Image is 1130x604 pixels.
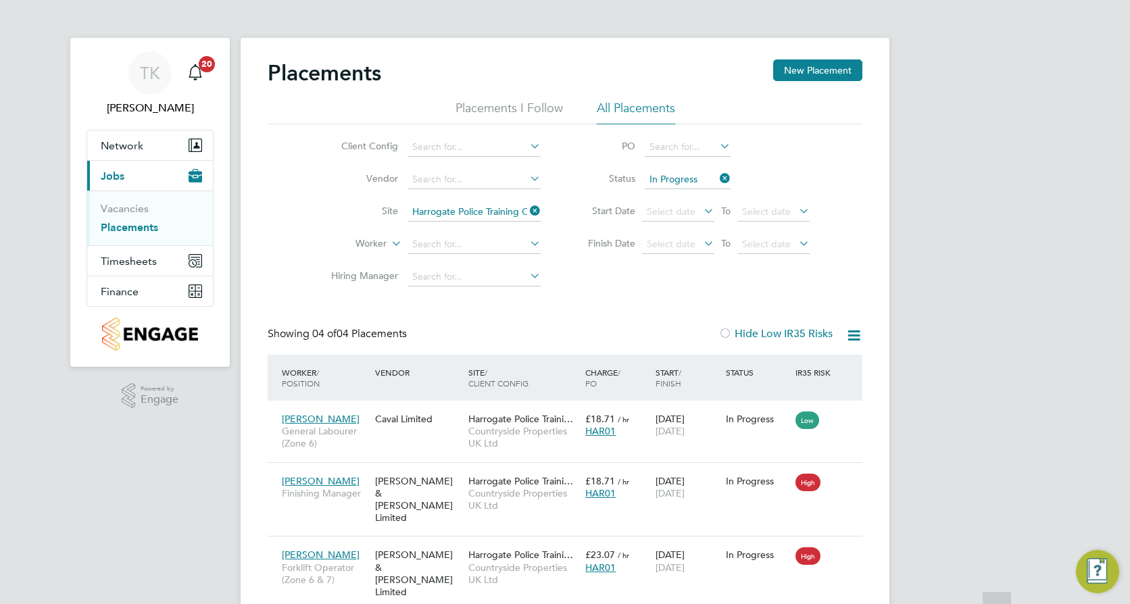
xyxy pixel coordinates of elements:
[320,270,398,282] label: Hiring Manager
[722,360,793,384] div: Status
[140,64,160,82] span: TK
[656,487,685,499] span: [DATE]
[87,318,214,351] a: Go to home page
[372,468,465,531] div: [PERSON_NAME] & [PERSON_NAME] Limited
[726,549,789,561] div: In Progress
[585,425,616,437] span: HAR01
[792,360,839,384] div: IR35 Risk
[320,140,398,152] label: Client Config
[101,285,139,298] span: Finance
[408,138,541,157] input: Search for...
[268,327,410,341] div: Showing
[574,140,635,152] label: PO
[101,255,157,268] span: Timesheets
[372,360,465,384] div: Vendor
[278,360,372,395] div: Worker
[282,475,360,487] span: [PERSON_NAME]
[718,327,833,341] label: Hide Low IR35 Risks
[408,170,541,189] input: Search for...
[652,468,722,506] div: [DATE]
[282,413,360,425] span: [PERSON_NAME]
[278,405,862,417] a: [PERSON_NAME]General Labourer (Zone 6)Caval LimitedHarrogate Police Traini…Countryside Properties...
[795,547,820,565] span: High
[87,191,213,245] div: Jobs
[408,203,541,222] input: Search for...
[102,318,197,351] img: countryside-properties-logo-retina.png
[585,413,615,425] span: £18.71
[717,234,735,252] span: To
[468,487,579,511] span: Countryside Properties UK Ltd
[278,541,862,553] a: [PERSON_NAME]Forklift Operator (Zone 6 & 7)[PERSON_NAME] & [PERSON_NAME] LimitedHarrogate Police ...
[282,367,320,388] span: / Position
[468,475,573,487] span: Harrogate Police Traini…
[312,327,337,341] span: 04 of
[468,549,573,561] span: Harrogate Police Traini…
[87,100,214,116] span: Tyler Kelly
[87,246,213,276] button: Timesheets
[320,205,398,217] label: Site
[122,383,179,409] a: Powered byEngage
[652,360,722,395] div: Start
[468,561,579,586] span: Countryside Properties UK Ltd
[468,367,529,388] span: / Client Config
[647,238,695,250] span: Select date
[141,394,178,405] span: Engage
[282,487,368,499] span: Finishing Manager
[468,413,573,425] span: Harrogate Police Traini…
[278,468,862,479] a: [PERSON_NAME]Finishing Manager[PERSON_NAME] & [PERSON_NAME] LimitedHarrogate Police Traini…Countr...
[656,561,685,574] span: [DATE]
[585,561,616,574] span: HAR01
[465,360,582,395] div: Site
[656,367,681,388] span: / Finish
[574,237,635,249] label: Finish Date
[656,425,685,437] span: [DATE]
[574,172,635,184] label: Status
[574,205,635,217] label: Start Date
[795,474,820,491] span: High
[726,413,789,425] div: In Progress
[468,425,579,449] span: Countryside Properties UK Ltd
[309,237,387,251] label: Worker
[87,51,214,116] a: TK[PERSON_NAME]
[795,411,819,429] span: Low
[773,59,862,81] button: New Placement
[141,383,178,395] span: Powered by
[101,221,158,234] a: Placements
[282,561,368,586] span: Forklift Operator (Zone 6 & 7)
[87,130,213,160] button: Network
[652,542,722,580] div: [DATE]
[726,475,789,487] div: In Progress
[585,549,615,561] span: £23.07
[647,205,695,218] span: Select date
[585,367,620,388] span: / PO
[652,406,722,444] div: [DATE]
[585,475,615,487] span: £18.71
[182,51,209,95] a: 20
[582,360,652,395] div: Charge
[585,487,616,499] span: HAR01
[199,56,215,72] span: 20
[408,235,541,254] input: Search for...
[408,268,541,286] input: Search for...
[618,476,629,486] span: / hr
[742,205,791,218] span: Select date
[320,172,398,184] label: Vendor
[1076,550,1119,593] button: Engage Resource Center
[87,276,213,306] button: Finance
[618,414,629,424] span: / hr
[101,139,143,152] span: Network
[268,59,381,86] h2: Placements
[101,170,124,182] span: Jobs
[101,202,149,215] a: Vacancies
[742,238,791,250] span: Select date
[456,100,563,124] li: Placements I Follow
[282,425,368,449] span: General Labourer (Zone 6)
[717,202,735,220] span: To
[87,161,213,191] button: Jobs
[597,100,675,124] li: All Placements
[312,327,407,341] span: 04 Placements
[282,549,360,561] span: [PERSON_NAME]
[645,170,731,189] input: Select one
[645,138,731,157] input: Search for...
[618,550,629,560] span: / hr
